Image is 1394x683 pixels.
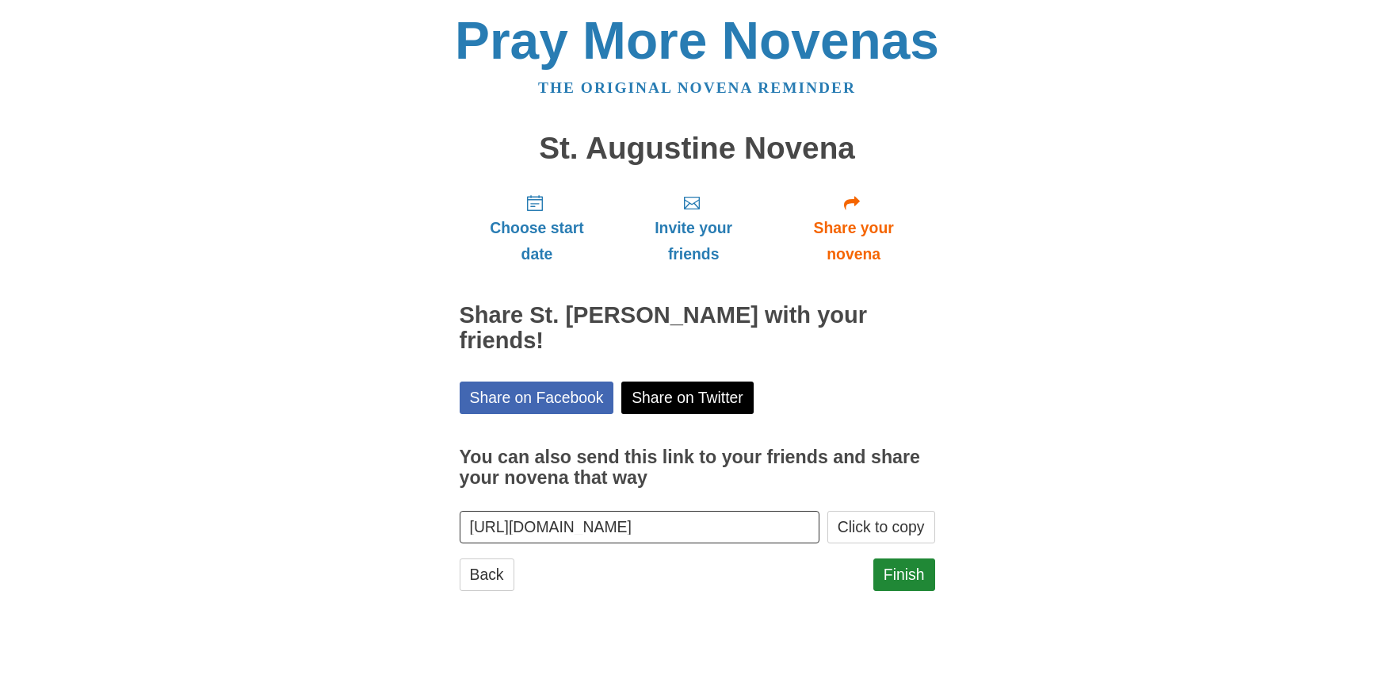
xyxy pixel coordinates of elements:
a: Back [460,558,514,591]
span: Invite your friends [630,215,756,267]
a: Share on Facebook [460,382,614,414]
a: Finish [873,558,935,591]
h2: Share St. [PERSON_NAME] with your friends! [460,303,935,354]
a: Share your novena [773,181,935,275]
a: Invite your friends [614,181,772,275]
a: The original novena reminder [538,79,856,96]
span: Choose start date [475,215,599,267]
a: Pray More Novenas [455,11,939,70]
button: Click to copy [827,511,935,543]
h3: You can also send this link to your friends and share your novena that way [460,447,935,488]
h1: St. Augustine Novena [460,132,935,166]
a: Choose start date [460,181,615,275]
a: Share on Twitter [621,382,754,414]
span: Share your novena [789,215,919,267]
